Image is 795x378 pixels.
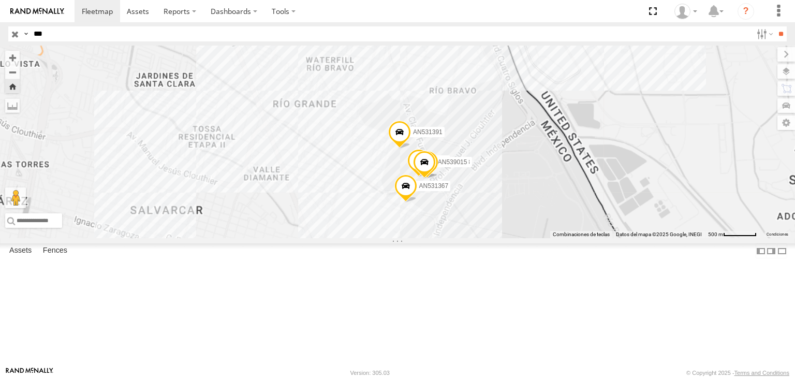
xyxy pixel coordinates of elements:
[5,98,20,113] label: Measure
[686,370,789,376] div: © Copyright 2025 -
[766,243,776,258] label: Dock Summary Table to the Right
[756,243,766,258] label: Dock Summary Table to the Left
[777,115,795,130] label: Map Settings
[616,231,702,237] span: Datos del mapa ©2025 Google, INEGI
[10,8,64,15] img: rand-logo.svg
[22,26,30,41] label: Search Query
[350,370,390,376] div: Version: 305.03
[777,243,787,258] label: Hide Summary Table
[440,159,470,166] span: AN531358
[5,51,20,65] button: Zoom in
[419,182,449,190] span: AN531367
[5,79,20,93] button: Zoom Home
[413,128,443,136] span: AN531391
[5,65,20,79] button: Zoom out
[671,4,701,19] div: Irving Rodriguez
[38,244,72,258] label: Fences
[753,26,775,41] label: Search Filter Options
[6,368,53,378] a: Visit our Website
[738,3,754,20] i: ?
[553,231,610,238] button: Combinaciones de teclas
[708,231,723,237] span: 500 m
[767,232,788,237] a: Condiciones
[734,370,789,376] a: Terms and Conditions
[5,187,26,208] button: Arrastra el hombrecito naranja al mapa para abrir Street View
[705,231,760,238] button: Escala del mapa: 500 m por 61 píxeles
[4,244,37,258] label: Assets
[438,159,467,166] span: AN539015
